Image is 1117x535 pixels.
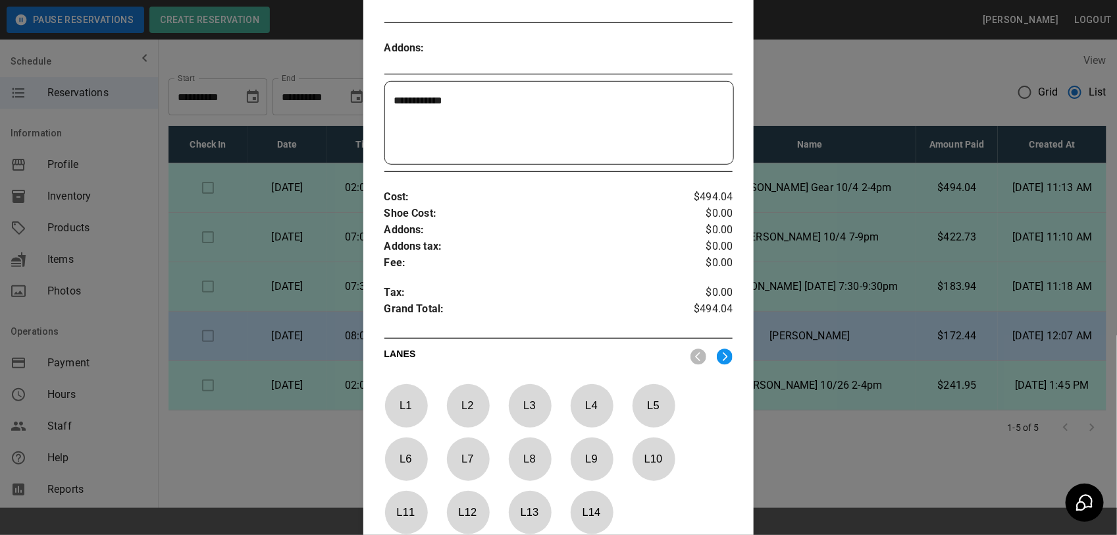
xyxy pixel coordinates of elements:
[384,301,675,321] p: Grand Total :
[675,301,733,321] p: $494.04
[446,390,490,421] p: L 2
[384,497,428,528] p: L 11
[675,239,733,255] p: $0.00
[446,443,490,474] p: L 7
[384,189,675,206] p: Cost :
[384,255,675,271] p: Fee :
[384,239,675,255] p: Addons tax :
[570,497,613,528] p: L 14
[508,497,552,528] p: L 13
[384,40,471,57] p: Addons :
[632,390,675,421] p: L 5
[570,443,613,474] p: L 9
[675,222,733,239] p: $0.00
[570,390,613,421] p: L 4
[717,349,733,365] img: right.svg
[384,390,428,421] p: L 1
[508,443,552,474] p: L 8
[675,255,733,271] p: $0.00
[690,349,706,365] img: nav_left.svg
[384,443,428,474] p: L 6
[384,347,681,366] p: LANES
[632,443,675,474] p: L 10
[675,206,733,222] p: $0.00
[384,285,675,301] p: Tax :
[675,189,733,206] p: $494.04
[384,206,675,222] p: Shoe Cost :
[446,497,490,528] p: L 12
[675,285,733,301] p: $0.00
[384,222,675,239] p: Addons :
[508,390,552,421] p: L 3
